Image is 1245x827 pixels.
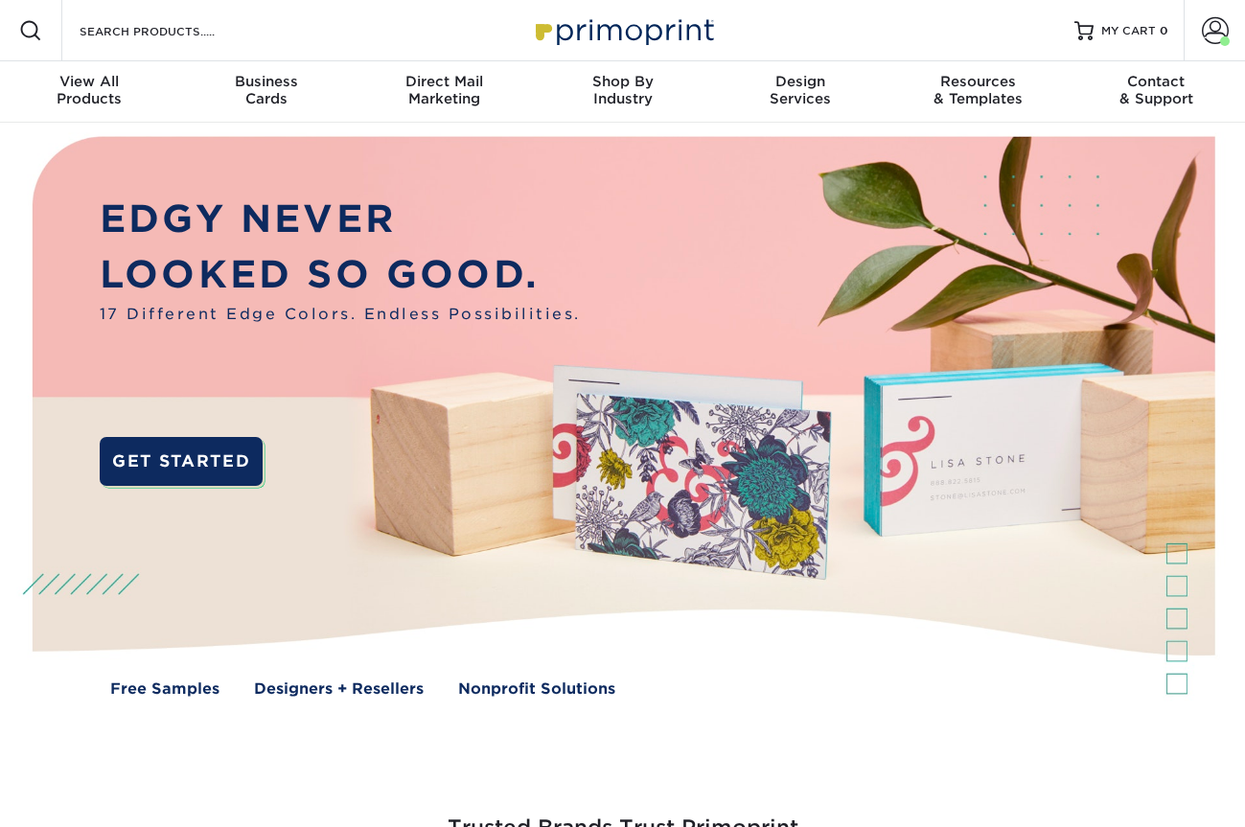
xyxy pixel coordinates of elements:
span: Direct Mail [356,73,534,90]
a: Resources& Templates [889,61,1068,123]
span: Design [711,73,889,90]
a: Shop ByIndustry [534,61,712,123]
a: Free Samples [110,678,219,700]
a: BusinessCards [178,61,357,123]
a: DesignServices [711,61,889,123]
a: Nonprofit Solutions [458,678,615,700]
div: Cards [178,73,357,107]
input: SEARCH PRODUCTS..... [78,19,265,42]
span: Resources [889,73,1068,90]
span: Shop By [534,73,712,90]
span: MY CART [1101,23,1156,39]
span: 0 [1160,24,1168,37]
div: & Templates [889,73,1068,107]
span: Business [178,73,357,90]
a: Direct MailMarketing [356,61,534,123]
p: EDGY NEVER [100,191,581,246]
img: Primoprint [527,10,719,51]
div: & Support [1067,73,1245,107]
p: LOOKED SO GOOD. [100,246,581,302]
span: Contact [1067,73,1245,90]
div: Industry [534,73,712,107]
a: Contact& Support [1067,61,1245,123]
div: Services [711,73,889,107]
div: Marketing [356,73,534,107]
span: 17 Different Edge Colors. Endless Possibilities. [100,303,581,325]
a: GET STARTED [100,437,264,486]
a: Designers + Resellers [254,678,424,700]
